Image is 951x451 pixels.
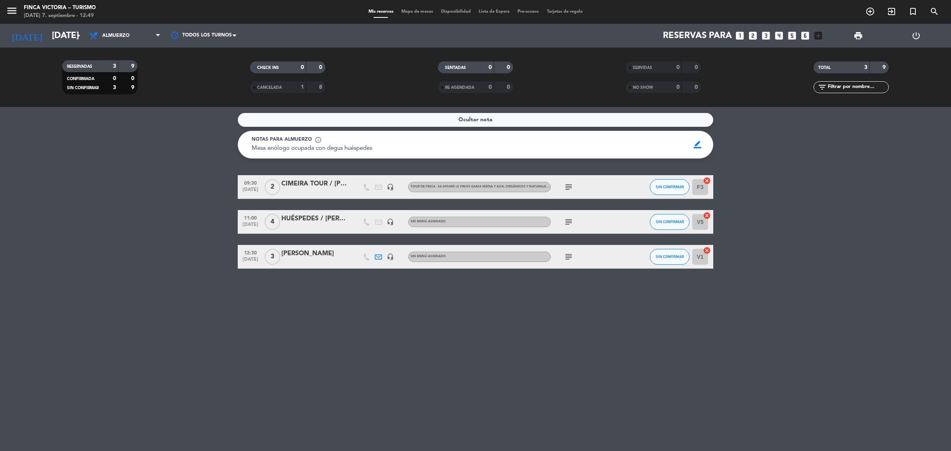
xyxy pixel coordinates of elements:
[67,77,94,81] span: CONFIRMADA
[458,115,493,124] span: Ocultar nota
[6,5,18,17] i: menu
[24,4,96,12] div: FINCA VICTORIA – TURISMO
[800,31,810,41] i: looks_6
[650,249,689,265] button: SIN CONFIRMAR
[507,84,512,90] strong: 0
[695,84,699,90] strong: 0
[74,31,83,40] i: arrow_drop_down
[690,137,705,152] span: border_color
[663,31,732,41] span: Reservas para
[265,249,280,265] span: 3
[411,255,446,258] span: Sin menú asignado
[676,65,680,70] strong: 0
[319,84,324,90] strong: 8
[365,10,397,14] span: Mis reservas
[735,31,745,41] i: looks_one
[241,248,260,257] span: 12:30
[241,222,260,231] span: [DATE]
[113,63,116,69] strong: 3
[411,220,446,223] span: Sin menú asignado
[930,7,939,16] i: search
[703,212,711,220] i: cancel
[748,31,758,41] i: looks_two
[257,66,279,70] span: CHECK INS
[656,185,684,189] span: SIN CONFIRMAR
[911,31,921,40] i: power_settings_new
[695,65,699,70] strong: 0
[633,66,652,70] span: SERVIDAS
[131,63,136,69] strong: 9
[818,66,831,70] span: TOTAL
[865,7,875,16] i: add_circle_outline
[882,65,887,70] strong: 9
[281,179,349,189] div: CIMEIRA TOUR / [PERSON_NAME]
[301,84,304,90] strong: 1
[387,253,394,260] i: headset_mic
[489,84,492,90] strong: 0
[241,213,260,222] span: 11:00
[241,257,260,266] span: [DATE]
[265,214,280,230] span: 4
[102,33,130,38] span: Almuerzo
[241,187,260,196] span: [DATE]
[703,247,711,254] i: cancel
[265,179,280,195] span: 2
[315,136,322,143] span: info_outline
[445,66,466,70] span: SENTADAS
[6,27,48,44] i: [DATE]
[787,31,797,41] i: looks_5
[507,65,512,70] strong: 0
[489,65,492,70] strong: 0
[437,10,475,14] span: Disponibilidad
[387,183,394,191] i: headset_mic
[827,83,888,92] input: Filtrar por nombre...
[633,86,653,90] span: NO SHOW
[564,182,573,192] i: subject
[864,65,867,70] strong: 3
[241,178,260,187] span: 09:30
[514,10,543,14] span: Pre-acceso
[854,31,863,40] span: print
[774,31,784,41] i: looks_4
[703,177,711,185] i: cancel
[445,86,474,90] span: RE AGENDADA
[281,214,349,224] div: HUÉSPEDES / [PERSON_NAME] y [PERSON_NAME] (Bonvivir)
[564,217,573,227] i: subject
[887,24,945,48] div: LOG OUT
[252,136,312,144] span: Notas para almuerzo
[656,254,684,259] span: SIN CONFIRMAR
[813,31,823,41] i: add_box
[131,76,136,81] strong: 0
[257,86,282,90] span: CANCELADA
[301,65,304,70] strong: 0
[650,179,689,195] button: SIN CONFIRMAR
[67,65,92,69] span: RESERVADAS
[319,65,324,70] strong: 0
[676,84,680,90] strong: 0
[411,185,590,188] span: TOUR DE FINCA - 66.000ARS (4 vinos gama media y alta, orgánicos y naturales sin madera)
[397,10,437,14] span: Mapa de mesas
[650,214,689,230] button: SIN CONFIRMAR
[564,252,573,262] i: subject
[887,7,896,16] i: exit_to_app
[656,220,684,224] span: SIN CONFIRMAR
[387,218,394,226] i: headset_mic
[761,31,771,41] i: looks_3
[24,12,96,20] div: [DATE] 7. septiembre - 12:49
[543,10,587,14] span: Tarjetas de regalo
[131,85,136,90] strong: 9
[475,10,514,14] span: Lista de Espera
[817,82,827,92] i: filter_list
[113,76,116,81] strong: 0
[252,145,372,151] span: Mesa enólogo ocupada con degus huéspedes
[67,86,99,90] span: SIN CONFIRMAR
[113,85,116,90] strong: 3
[6,5,18,19] button: menu
[908,7,918,16] i: turned_in_not
[281,248,349,259] div: [PERSON_NAME]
